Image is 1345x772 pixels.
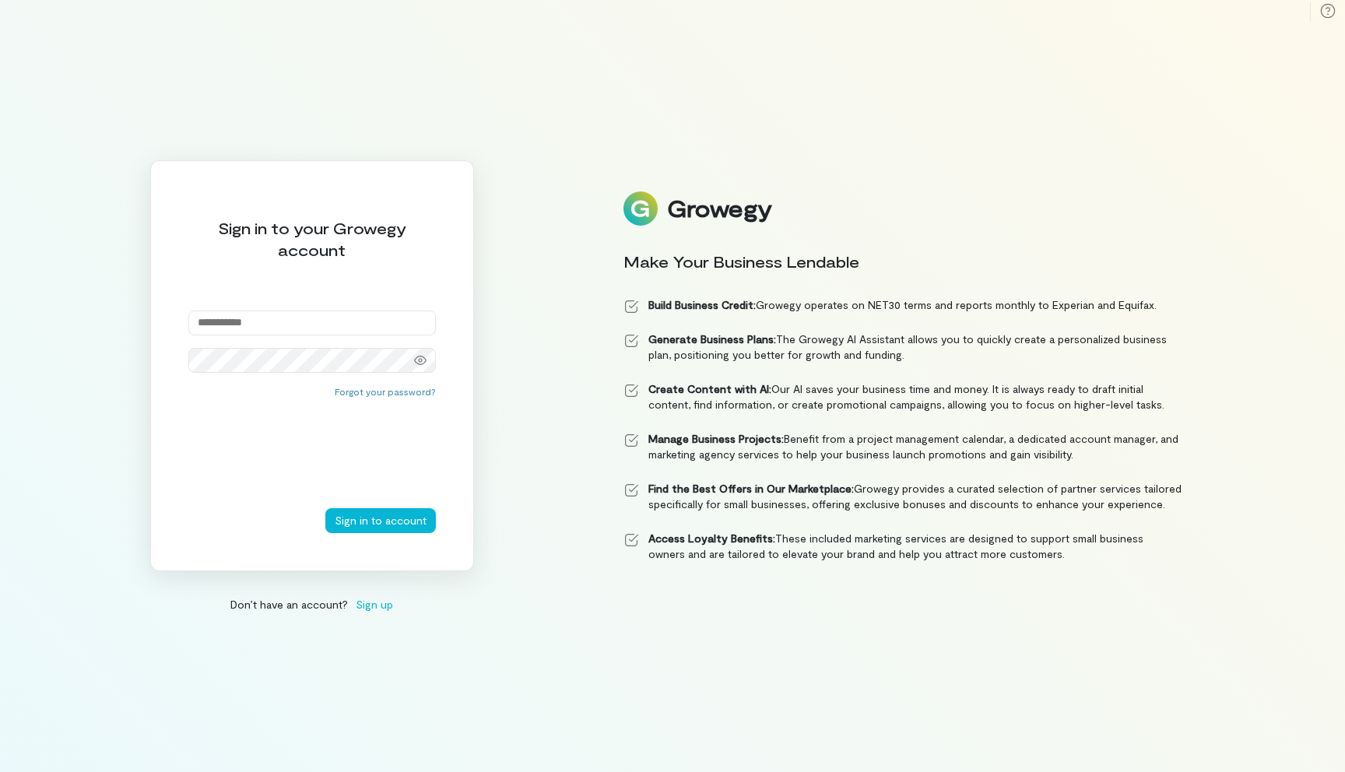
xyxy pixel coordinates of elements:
img: Logo [623,191,658,226]
div: Growegy [667,195,771,222]
div: Sign in to your Growegy account [188,217,436,261]
strong: Generate Business Plans: [648,332,776,346]
li: Benefit from a project management calendar, a dedicated account manager, and marketing agency ser... [623,431,1182,462]
li: These included marketing services are designed to support small business owners and are tailored ... [623,531,1182,562]
strong: Build Business Credit: [648,298,756,311]
li: Our AI saves your business time and money. It is always ready to draft initial content, find info... [623,381,1182,412]
button: Sign in to account [325,508,436,533]
strong: Find the Best Offers in Our Marketplace: [648,482,854,495]
strong: Manage Business Projects: [648,432,784,445]
div: Don’t have an account? [150,596,474,612]
button: Forgot your password? [335,385,436,398]
li: Growegy provides a curated selection of partner services tailored specifically for small business... [623,481,1182,512]
strong: Create Content with AI: [648,382,771,395]
span: Sign up [356,596,393,612]
strong: Access Loyalty Benefits: [648,532,775,545]
li: The Growegy AI Assistant allows you to quickly create a personalized business plan, positioning y... [623,332,1182,363]
div: Make Your Business Lendable [623,251,1182,272]
li: Growegy operates on NET30 terms and reports monthly to Experian and Equifax. [623,297,1182,313]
